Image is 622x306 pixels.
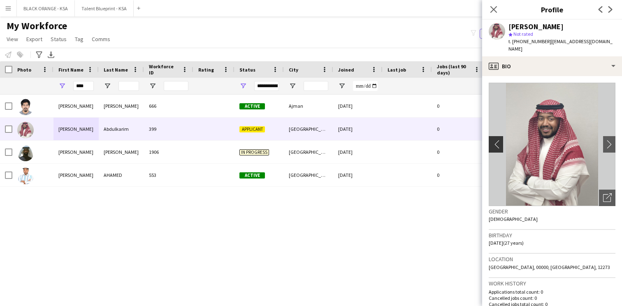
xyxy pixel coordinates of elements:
[239,67,255,73] span: Status
[489,295,615,301] p: Cancelled jobs count: 0
[284,141,333,163] div: [GEOGRAPHIC_DATA]
[489,216,538,222] span: [DEMOGRAPHIC_DATA]
[284,118,333,140] div: [GEOGRAPHIC_DATA]
[388,67,406,73] span: Last job
[149,63,179,76] span: Workforce ID
[508,38,551,44] span: t. [PHONE_NUMBER]
[333,118,383,140] div: [DATE]
[489,280,615,287] h3: Work history
[289,82,296,90] button: Open Filter Menu
[489,83,615,206] img: Crew avatar or photo
[17,122,34,138] img: Adil Abdulkarim
[480,29,521,39] button: Everyone2,308
[104,67,128,73] span: Last Name
[482,4,622,15] h3: Profile
[482,56,622,76] div: Bio
[338,67,354,73] span: Joined
[53,141,99,163] div: [PERSON_NAME]
[239,82,247,90] button: Open Filter Menu
[88,34,114,44] a: Comms
[17,168,34,184] img: FADIL AHAMED
[7,35,18,43] span: View
[53,118,99,140] div: [PERSON_NAME]
[304,81,328,91] input: City Filter Input
[72,34,87,44] a: Tag
[7,20,67,32] span: My Workforce
[118,81,139,91] input: Last Name Filter Input
[73,81,94,91] input: First Name Filter Input
[104,82,111,90] button: Open Filter Menu
[46,50,56,60] app-action-btn: Export XLSX
[75,35,84,43] span: Tag
[489,232,615,239] h3: Birthday
[489,208,615,215] h3: Gender
[239,149,269,155] span: In progress
[239,126,265,132] span: Applicant
[58,82,66,90] button: Open Filter Menu
[23,34,46,44] a: Export
[333,95,383,117] div: [DATE]
[17,0,75,16] button: BLACK ORANGE - KSA
[144,95,193,117] div: 666
[432,118,485,140] div: 0
[432,95,485,117] div: 0
[489,289,615,295] p: Applications total count: 0
[26,35,42,43] span: Export
[198,67,214,73] span: Rating
[144,118,193,140] div: 399
[508,38,613,52] span: | [EMAIL_ADDRESS][DOMAIN_NAME]
[333,164,383,186] div: [DATE]
[99,118,144,140] div: Abdulkarim
[99,141,144,163] div: [PERSON_NAME]
[284,164,333,186] div: [GEOGRAPHIC_DATA]
[333,141,383,163] div: [DATE]
[149,82,156,90] button: Open Filter Menu
[508,23,564,30] div: [PERSON_NAME]
[17,67,31,73] span: Photo
[92,35,110,43] span: Comms
[489,255,615,263] h3: Location
[17,145,34,161] img: Adil Ismail
[284,95,333,117] div: Ajman
[489,264,610,270] span: [GEOGRAPHIC_DATA], 00000, [GEOGRAPHIC_DATA], 12273
[99,164,144,186] div: AHAMED
[164,81,188,91] input: Workforce ID Filter Input
[599,190,615,206] div: Open photos pop-in
[353,81,378,91] input: Joined Filter Input
[239,103,265,109] span: Active
[75,0,134,16] button: Talent Blueprint - KSA
[99,95,144,117] div: [PERSON_NAME]
[338,82,346,90] button: Open Filter Menu
[58,67,84,73] span: First Name
[3,34,21,44] a: View
[53,95,99,117] div: [PERSON_NAME]
[51,35,67,43] span: Status
[17,99,34,115] img: Adil Abdul
[53,164,99,186] div: [PERSON_NAME]
[34,50,44,60] app-action-btn: Advanced filters
[47,34,70,44] a: Status
[289,67,298,73] span: City
[239,172,265,178] span: Active
[489,240,524,246] span: [DATE] (27 years)
[432,164,485,186] div: 0
[437,63,471,76] span: Jobs (last 90 days)
[513,31,533,37] span: Not rated
[144,141,193,163] div: 1906
[432,141,485,163] div: 0
[144,164,193,186] div: 553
